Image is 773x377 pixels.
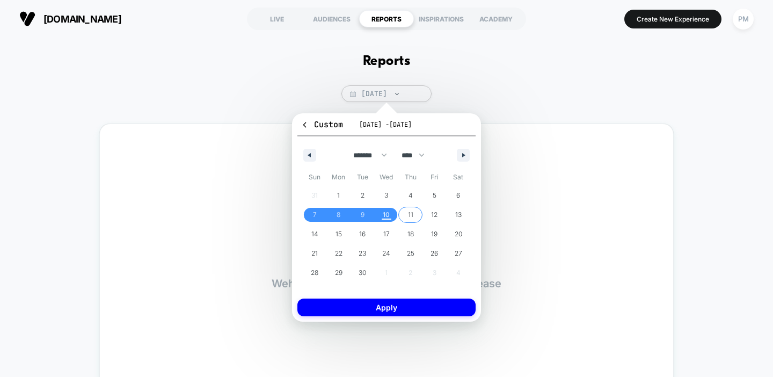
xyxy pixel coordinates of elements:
button: Custom[DATE] -[DATE] [297,119,476,136]
button: 12 [422,205,447,224]
button: 15 [327,224,351,244]
span: 23 [359,244,366,263]
span: 28 [311,263,318,282]
span: 22 [335,244,342,263]
button: 10 [375,205,399,224]
span: 2 [361,186,364,205]
span: 21 [311,244,318,263]
span: Custom [301,119,343,130]
span: 19 [431,224,437,244]
button: 13 [446,205,470,224]
span: 27 [455,244,462,263]
button: 1 [327,186,351,205]
button: 4 [398,186,422,205]
button: 21 [303,244,327,263]
span: Tue [351,169,375,186]
span: Sat [446,169,470,186]
span: 5 [433,186,436,205]
span: 12 [431,205,437,224]
span: 4 [409,186,413,205]
span: 8 [337,205,340,224]
button: 28 [303,263,327,282]
span: 29 [335,263,342,282]
span: Fri [422,169,447,186]
button: 16 [351,224,375,244]
span: Thu [398,169,422,186]
button: 25 [398,244,422,263]
button: 8 [327,205,351,224]
span: 24 [382,244,390,263]
span: 15 [336,224,342,244]
span: 14 [311,224,318,244]
button: 20 [446,224,470,244]
div: LIVE [250,10,304,27]
h1: Reports [363,54,410,69]
p: We haven't collected enough data yet. Please enter again in the next few days [272,277,501,303]
button: 9 [351,205,375,224]
span: 17 [383,224,390,244]
div: AUDIENCES [304,10,359,27]
button: 7 [303,205,327,224]
span: Sun [303,169,327,186]
button: 30 [351,263,375,282]
span: [DATE] [341,85,432,102]
span: 13 [455,205,462,224]
div: INSPIRATIONS [414,10,469,27]
button: [DOMAIN_NAME] [16,10,125,27]
span: 11 [408,205,413,224]
button: 22 [327,244,351,263]
button: 29 [327,263,351,282]
button: 24 [375,244,399,263]
img: Visually logo [19,11,35,27]
button: 3 [375,186,399,205]
div: PM [733,9,754,30]
button: 26 [422,244,447,263]
button: PM [730,8,757,30]
span: 18 [407,224,414,244]
span: 6 [456,186,460,205]
span: 10 [383,205,390,224]
span: 20 [455,224,462,244]
button: Create New Experience [624,10,721,28]
button: Apply [297,299,476,316]
span: Mon [327,169,351,186]
img: end [395,93,399,95]
button: 5 [422,186,447,205]
span: [DOMAIN_NAME] [43,13,121,25]
button: 19 [422,224,447,244]
button: 27 [446,244,470,263]
button: 23 [351,244,375,263]
span: 1 [337,186,340,205]
button: 6 [446,186,470,205]
div: REPORTS [359,10,414,27]
button: 2 [351,186,375,205]
span: 16 [359,224,366,244]
span: [DATE] - [DATE] [359,120,412,129]
span: 25 [407,244,414,263]
img: calendar [350,91,356,97]
span: 26 [431,244,438,263]
span: 30 [359,263,366,282]
span: 9 [361,205,364,224]
span: 7 [313,205,317,224]
button: 14 [303,224,327,244]
span: 3 [384,186,388,205]
button: 11 [398,205,422,224]
span: Wed [375,169,399,186]
div: ACADEMY [469,10,523,27]
button: 18 [398,224,422,244]
button: 17 [375,224,399,244]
